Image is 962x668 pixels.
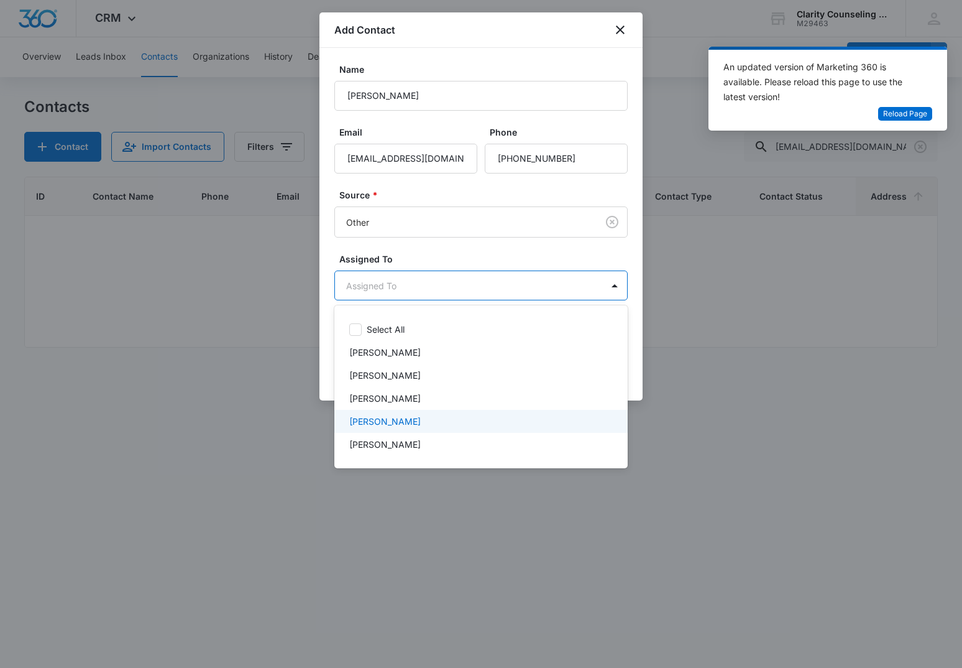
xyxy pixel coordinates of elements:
p: [PERSON_NAME] [349,392,421,405]
p: [PERSON_NAME] [349,346,421,359]
div: An updated version of Marketing 360 is available. Please reload this page to use the latest version! [723,60,917,104]
p: [PERSON_NAME] [349,415,421,428]
p: Select All [367,323,405,336]
p: [PERSON_NAME] [349,369,421,382]
p: [PERSON_NAME] [349,438,421,451]
span: Reload Page [883,108,927,120]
